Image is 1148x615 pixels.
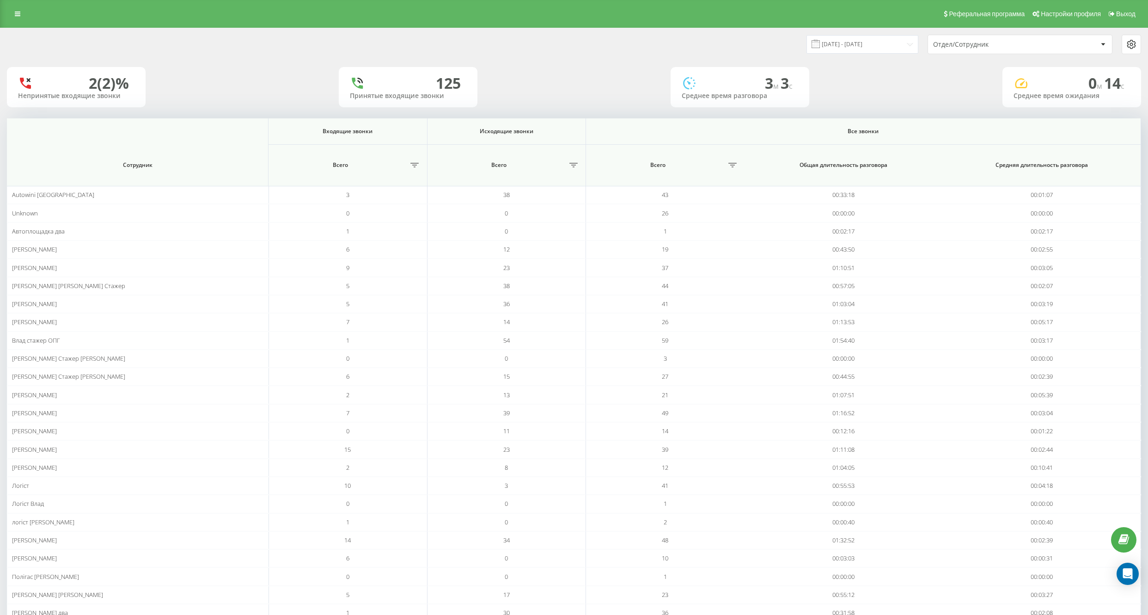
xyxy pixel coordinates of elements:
span: 14 [1104,73,1124,93]
div: Среднее время ожидания [1014,92,1130,100]
td: 00:03:17 [943,332,1141,350]
span: 2 [346,463,349,472]
td: 00:00:00 [745,495,943,513]
span: Autowini [GEOGRAPHIC_DATA] [12,191,94,199]
div: Отдел/Сотрудник [933,41,1044,49]
span: 12 [503,245,510,253]
span: Все звонки [618,128,1109,135]
span: Исходящие звонки [440,128,574,135]
td: 00:00:00 [943,350,1141,368]
span: 5 [346,590,349,599]
td: 00:01:07 [943,186,1141,204]
span: Общая длительность разговора [758,161,928,169]
span: 8 [505,463,508,472]
span: 3 [765,73,781,93]
td: 01:11:08 [745,440,943,458]
td: 00:02:55 [943,240,1141,258]
span: 5 [346,282,349,290]
span: 5 [346,300,349,308]
td: 00:03:05 [943,258,1141,277]
span: [PERSON_NAME] [12,445,57,454]
td: 00:43:50 [745,240,943,258]
span: 6 [346,554,349,562]
span: 38 [503,191,510,199]
span: 0 [1088,73,1104,93]
td: 01:13:53 [745,313,943,331]
span: 0 [505,354,508,363]
span: Автоплощадка два [12,227,65,235]
span: 3 [346,191,349,199]
span: Логіст Влад [12,499,44,508]
td: 00:00:40 [943,513,1141,531]
span: 3 [781,73,793,93]
span: Влад стажер ОПГ [12,336,60,344]
td: 00:02:07 [943,277,1141,295]
td: 01:54:40 [745,332,943,350]
td: 00:00:00 [745,567,943,585]
span: [PERSON_NAME] Стажер [PERSON_NAME] [12,354,125,363]
span: 1 [346,336,349,344]
span: [PERSON_NAME] [PERSON_NAME] Стажер [12,282,125,290]
div: Непринятые входящие звонки [18,92,134,100]
span: 0 [505,499,508,508]
span: 1 [346,227,349,235]
span: 49 [662,409,668,417]
td: 00:10:41 [943,459,1141,477]
span: Входящие звонки [281,128,415,135]
span: [PERSON_NAME] Стажер [PERSON_NAME] [12,372,125,381]
span: [PERSON_NAME] [12,536,57,544]
span: 1 [664,227,667,235]
span: c [789,81,793,91]
span: 6 [346,245,349,253]
span: 17 [503,590,510,599]
span: 15 [344,445,351,454]
td: 00:55:12 [745,586,943,604]
span: [PERSON_NAME] [12,409,57,417]
div: 125 [436,74,461,92]
span: [PERSON_NAME] [12,391,57,399]
td: 01:32:52 [745,531,943,549]
td: 01:04:05 [745,459,943,477]
span: 36 [503,300,510,308]
span: 15 [503,372,510,381]
td: 01:07:51 [745,386,943,404]
td: 00:03:19 [943,295,1141,313]
span: 34 [503,536,510,544]
td: 00:02:17 [745,222,943,240]
td: 00:57:05 [745,277,943,295]
span: 2 [346,391,349,399]
td: 01:10:51 [745,258,943,277]
span: 26 [662,209,668,217]
span: Unknown [12,209,38,217]
span: 14 [662,427,668,435]
span: Реферальная программа [949,10,1025,18]
span: Всего [273,161,407,169]
span: 44 [662,282,668,290]
span: Логіст [12,481,29,490]
span: [PERSON_NAME] [PERSON_NAME] [12,590,103,599]
td: 00:03:04 [943,404,1141,422]
span: 0 [505,572,508,581]
span: 0 [346,572,349,581]
span: 0 [346,499,349,508]
td: 00:55:53 [745,477,943,495]
span: [PERSON_NAME] [12,245,57,253]
span: 48 [662,536,668,544]
span: Сотрудник [24,161,251,169]
span: Средняя длительность разговора [957,161,1126,169]
span: 3 [664,354,667,363]
td: 01:03:04 [745,295,943,313]
span: c [1121,81,1124,91]
span: 7 [346,409,349,417]
span: 14 [344,536,351,544]
span: 1 [664,499,667,508]
span: 54 [503,336,510,344]
span: 23 [503,264,510,272]
span: 1 [346,518,349,526]
span: 0 [505,209,508,217]
span: 0 [505,518,508,526]
span: [PERSON_NAME] [12,318,57,326]
span: 0 [505,554,508,562]
span: 7 [346,318,349,326]
span: 26 [662,318,668,326]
